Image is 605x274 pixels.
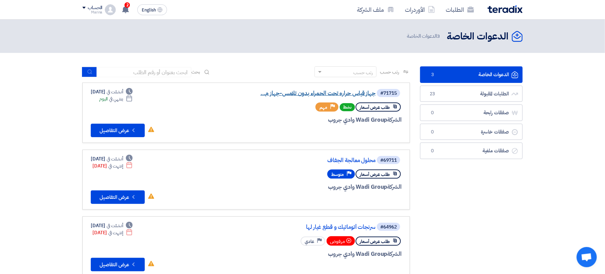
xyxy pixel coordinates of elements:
[241,90,376,96] a: جهاز قياس حراره تحت الحمراء بدون تلامس-جهاز م...
[380,158,397,163] div: #69711
[420,143,523,159] a: صفقات ملغية0
[82,10,102,14] div: Marina
[420,124,523,140] a: صفقات خاسرة0
[88,5,102,11] div: الحساب
[429,91,437,97] span: 23
[107,155,123,162] span: أنشئت في
[360,238,390,245] span: طلب عرض أسعار
[331,171,344,178] span: متوسط
[429,110,437,116] span: 0
[429,148,437,154] span: 0
[99,95,133,102] div: اليوم
[125,2,130,8] span: 2
[447,30,508,43] h2: الدعوات الخاصة
[360,104,390,111] span: طلب عرض أسعار
[387,116,402,124] span: الشركة
[360,171,390,178] span: طلب عرض أسعار
[92,229,133,236] div: [DATE]
[91,190,145,204] button: عرض التفاصيل
[91,88,133,95] div: [DATE]
[105,4,116,15] img: profile_test.png
[380,68,399,75] span: رتب حسب
[91,222,133,229] div: [DATE]
[320,104,327,111] span: مهم
[91,258,145,271] button: عرض التفاصيل
[137,4,167,15] button: English
[437,32,440,40] span: 3
[407,32,441,40] span: الدعوات الخاصة
[239,116,402,124] div: Wadi Group وادي جروب
[107,222,123,229] span: أنشئت في
[420,66,523,83] a: الدعوات الخاصة3
[400,2,440,18] a: الأوردرات
[91,124,145,137] button: عرض التفاصيل
[91,155,133,162] div: [DATE]
[387,183,402,191] span: الشركة
[191,68,200,75] span: بحث
[387,250,402,258] span: الشركة
[239,183,402,191] div: Wadi Group وادي جروب
[340,103,355,111] span: نشط
[380,91,397,96] div: #71715
[420,86,523,102] a: الطلبات المقبولة23
[92,162,133,170] div: [DATE]
[353,69,373,76] div: رتب حسب
[488,5,523,13] img: Teradix logo
[109,95,123,102] span: ينتهي في
[107,88,123,95] span: أنشئت في
[327,236,355,246] div: مرفوض
[241,224,376,230] a: سرنجات أتوماتيك و قطع غيار لها
[108,162,123,170] span: إنتهت في
[239,250,402,258] div: Wadi Group وادي جروب
[380,225,397,230] div: #64962
[241,157,376,163] a: محلول معالجة الجفاف
[352,2,400,18] a: ملف الشركة
[305,238,314,245] span: عادي
[420,104,523,121] a: صفقات رابحة0
[108,229,123,236] span: إنتهت في
[142,8,156,12] span: English
[429,129,437,135] span: 0
[429,71,437,78] span: 3
[577,247,597,267] a: Open chat
[440,2,479,18] a: الطلبات
[97,67,191,77] input: ابحث بعنوان أو رقم الطلب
